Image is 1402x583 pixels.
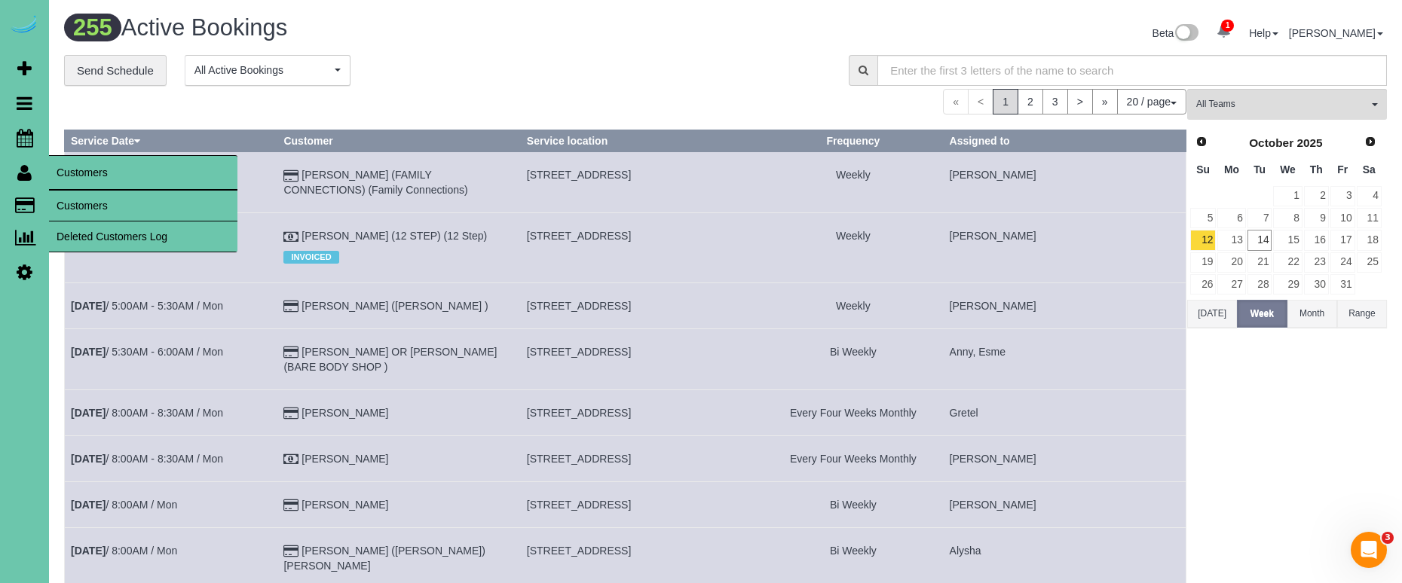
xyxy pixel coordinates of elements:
h1: Active Bookings [64,15,715,41]
span: Thursday [1310,163,1323,176]
span: 1 [1221,20,1234,32]
a: 27 [1217,274,1245,295]
a: 21 [1247,252,1272,273]
i: Credit Card Payment [283,347,298,358]
span: 3 [1382,532,1394,544]
td: Customer [277,152,520,213]
a: [DATE]/ 8:00AM / Mon [71,545,177,557]
td: Assigned to [943,435,1186,481]
td: Schedule date [65,435,277,481]
td: Assigned to [943,328,1186,389]
span: Saturday [1363,163,1376,176]
a: 9 [1304,208,1329,228]
nav: Pagination navigation [943,89,1186,114]
td: Service location [520,213,763,282]
a: [PERSON_NAME] [302,453,388,465]
a: 28 [1247,274,1272,295]
td: Schedule date [65,389,277,435]
th: Service Date [65,130,277,152]
span: October [1249,136,1293,149]
span: Sunday [1196,163,1210,176]
b: [DATE] [71,545,106,557]
span: Monday [1224,163,1239,176]
a: 7 [1247,208,1272,228]
td: Service location [520,435,763,481]
td: Assigned to [943,282,1186,328]
a: [PERSON_NAME] [302,499,388,511]
td: Frequency [764,213,943,282]
img: Automaid Logo [9,15,39,36]
i: Credit Card Payment [283,500,298,511]
a: 22 [1273,252,1302,273]
a: 8 [1273,208,1302,228]
span: 255 [64,14,121,41]
a: 17 [1330,230,1355,250]
a: [DATE]/ 8:00AM - 8:30AM / Mon [71,453,223,465]
th: Frequency [764,130,943,152]
a: 20 [1217,252,1245,273]
a: Beta [1153,27,1199,39]
b: [DATE] [71,499,106,511]
a: 18 [1357,230,1382,250]
span: [STREET_ADDRESS] [527,230,631,242]
span: Prev [1195,136,1208,148]
a: 11 [1357,208,1382,228]
a: 25 [1357,252,1382,273]
th: Customer [277,130,520,152]
span: Friday [1337,163,1348,176]
a: 23 [1304,252,1329,273]
td: Schedule date [65,328,277,389]
td: Service location [520,481,763,527]
span: Tuesday [1254,163,1266,176]
a: [DATE]/ 8:00AM - 8:30AM / Mon [71,407,223,419]
a: 10 [1330,208,1355,228]
button: Week [1237,300,1287,328]
a: [PERSON_NAME] [1289,27,1383,39]
input: Enter the first 3 letters of the name to search [877,55,1387,86]
button: Month [1287,300,1337,328]
a: 3 [1042,89,1068,114]
td: Service location [520,152,763,213]
button: [DATE] [1187,300,1237,328]
td: Service location [520,328,763,389]
a: 29 [1273,274,1302,295]
a: 5 [1190,208,1216,228]
i: Check Payment [283,454,298,465]
span: [STREET_ADDRESS] [527,453,631,465]
span: [STREET_ADDRESS] [527,346,631,358]
a: 1 [1273,186,1302,206]
b: [DATE] [71,453,106,465]
button: 20 / page [1117,89,1186,114]
a: 19 [1190,252,1216,273]
td: Frequency [764,328,943,389]
th: Service location [520,130,763,152]
td: Frequency [764,435,943,481]
td: Assigned to [943,481,1186,527]
span: All Active Bookings [194,63,331,78]
td: Assigned to [943,152,1186,213]
td: Service location [520,389,763,435]
button: All Active Bookings [185,55,350,86]
a: [PERSON_NAME] ([PERSON_NAME]) [PERSON_NAME] [283,545,485,572]
span: [STREET_ADDRESS] [527,545,631,557]
span: < [968,89,993,114]
td: Schedule date [65,481,277,527]
td: Customer [277,282,520,328]
a: [PERSON_NAME] OR [PERSON_NAME] (BARE BODY SHOP ) [283,346,497,373]
a: > [1067,89,1093,114]
td: Frequency [764,152,943,213]
a: [DATE]/ 5:00AM - 5:30AM / Mon [71,300,223,312]
td: Customer [277,481,520,527]
span: All Teams [1196,98,1368,111]
b: [DATE] [71,300,106,312]
a: 1 [1209,15,1238,48]
a: 2 [1018,89,1043,114]
a: 30 [1304,274,1329,295]
i: Credit Card Payment [283,301,298,312]
ol: All Teams [1187,89,1387,112]
a: 16 [1304,230,1329,250]
ul: Customers [49,190,237,252]
button: All Teams [1187,89,1387,120]
td: Assigned to [943,389,1186,435]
